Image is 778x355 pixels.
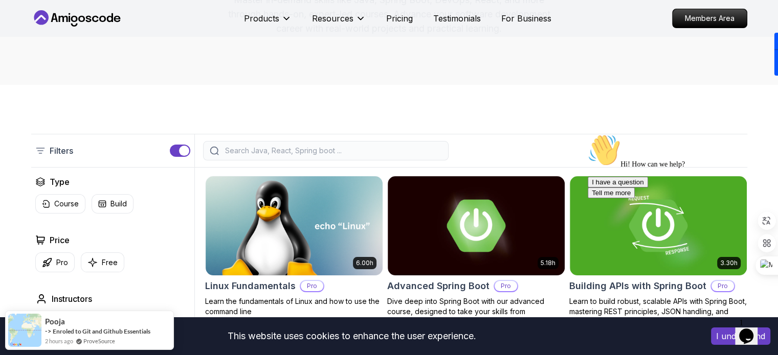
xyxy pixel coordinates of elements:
a: Members Area [672,9,747,28]
span: 2 hours ago [45,337,73,345]
a: ProveSource [83,337,115,345]
p: Learn the fundamentals of Linux and how to use the command line [205,296,383,317]
a: Testimonials [433,12,481,25]
p: Resources [312,12,353,25]
h2: Type [50,176,70,188]
button: I have a question [4,47,64,58]
button: Products [244,12,292,33]
iframe: chat widget [735,314,768,345]
img: provesource social proof notification image [8,314,41,347]
p: Build [110,199,127,209]
a: Linux Fundamentals card6.00hLinux FundamentalsProLearn the fundamentals of Linux and how to use t... [205,176,383,317]
span: Hi! How can we help? [4,31,101,38]
h2: Instructors [52,293,92,305]
a: Enroled to Git and Github Essentials [53,327,150,335]
p: Course [54,199,79,209]
input: Search Java, React, Spring boot ... [223,146,442,156]
a: For Business [501,12,551,25]
p: Learn to build robust, scalable APIs with Spring Boot, mastering REST principles, JSON handling, ... [569,296,747,327]
h2: Price [50,234,70,246]
button: Build [92,194,134,214]
div: 👋Hi! How can we help?I have a questionTell me more [4,4,188,68]
button: Resources [312,12,366,33]
button: Free [81,252,124,272]
p: 5.18h [541,259,555,267]
p: 6.00h [356,259,373,267]
p: Products [244,12,279,25]
button: Accept cookies [711,327,770,345]
h2: Linux Fundamentals [205,279,296,293]
a: Advanced Spring Boot card5.18hAdvanced Spring BootProDive deep into Spring Boot with our advanced... [387,176,565,327]
img: Advanced Spring Boot card [388,176,565,275]
button: Pro [35,252,75,272]
h2: Building APIs with Spring Boot [569,279,706,293]
p: Pro [495,281,517,291]
p: Members Area [673,9,747,28]
p: Free [102,257,118,268]
p: Pro [301,281,323,291]
a: Building APIs with Spring Boot card3.30hBuilding APIs with Spring BootProLearn to build robust, s... [569,176,747,327]
img: :wave: [4,4,37,37]
p: Dive deep into Spring Boot with our advanced course, designed to take your skills from intermedia... [387,296,565,327]
button: Course [35,194,85,214]
p: Pro [56,257,68,268]
span: Pooja [45,317,65,326]
button: Tell me more [4,58,51,68]
h2: Advanced Spring Boot [387,279,490,293]
img: Building APIs with Spring Boot card [570,176,747,275]
p: Filters [50,145,73,157]
div: This website uses cookies to enhance the user experience. [8,325,696,347]
iframe: chat widget [584,130,768,309]
a: Pricing [386,12,413,25]
span: -> [45,327,52,335]
img: Linux Fundamentals card [206,176,383,275]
